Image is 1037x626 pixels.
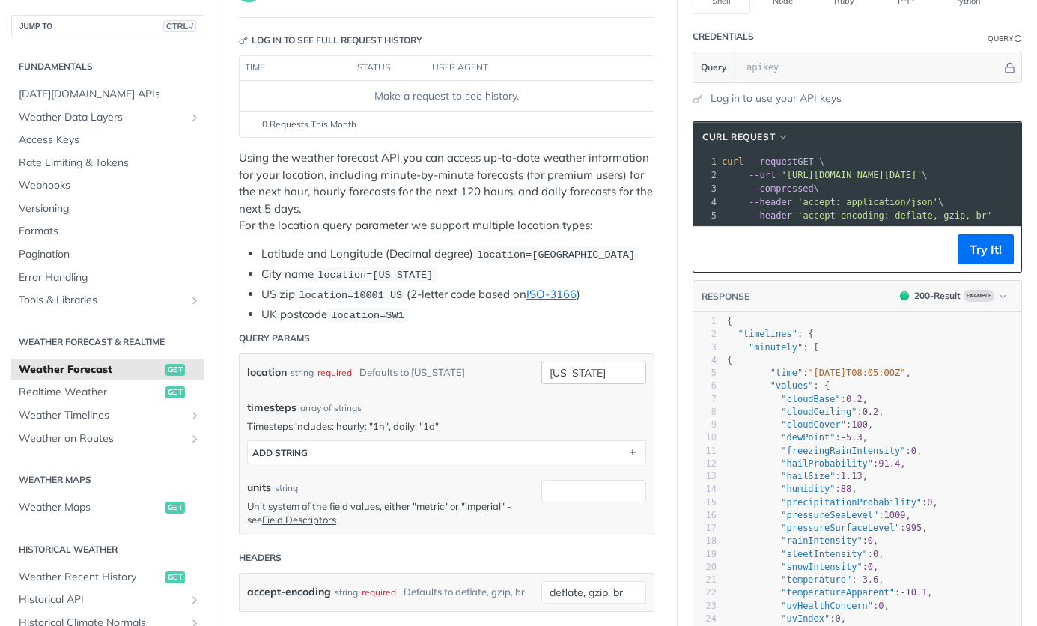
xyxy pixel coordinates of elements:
[11,381,204,404] a: Realtime Weatherget
[722,183,819,194] span: \
[727,523,927,533] span: : ,
[693,341,717,354] div: 3
[299,290,402,301] span: location=10001 US
[252,447,308,458] div: ADD string
[693,509,717,522] div: 16
[781,549,868,559] span: "sleetIntensity"
[727,394,868,404] span: : ,
[693,613,717,625] div: 24
[841,484,851,494] span: 88
[693,470,717,483] div: 13
[189,410,201,422] button: Show subpages for Weather Timelines
[19,592,185,607] span: Historical API
[781,574,851,585] span: "temperature"
[19,87,201,102] span: [DATE][DOMAIN_NAME] APIs
[781,523,900,533] span: "pressureSurfaceLevel"
[722,197,943,207] span: \
[878,601,884,611] span: 0
[317,270,433,281] span: location=[US_STATE]
[11,83,204,106] a: [DATE][DOMAIN_NAME] APIs
[19,500,162,515] span: Weather Maps
[693,328,717,341] div: 2
[988,33,1013,44] div: Query
[163,20,196,32] span: CTRL-/
[727,446,922,456] span: : ,
[247,419,646,433] p: Timesteps includes: hourly: "1h", daily: "1d"
[165,364,185,376] span: get
[693,458,717,470] div: 12
[749,156,797,167] span: --request
[781,484,835,494] span: "humidity"
[189,294,201,306] button: Show subpages for Tools & Libraries
[846,394,863,404] span: 0.2
[19,385,162,400] span: Realtime Weather
[693,535,717,547] div: 18
[836,613,841,624] span: 0
[905,523,922,533] span: 995
[11,589,204,611] a: Historical APIShow subpages for Historical API
[797,197,938,207] span: 'accept: application/json'
[11,566,204,589] a: Weather Recent Historyget
[727,316,732,326] span: {
[693,483,717,496] div: 14
[722,156,824,167] span: GET \
[900,587,905,598] span: -
[851,419,868,430] span: 100
[727,484,857,494] span: : ,
[693,406,717,419] div: 8
[261,286,654,303] li: US zip (2-letter code based on )
[11,129,204,151] a: Access Keys
[868,562,873,572] span: 0
[246,88,648,104] div: Make a request to see history.
[988,33,1022,44] div: QueryInformation
[693,380,717,392] div: 6
[749,342,803,353] span: "minutely"
[693,182,719,195] div: 3
[11,220,204,243] a: Formats
[19,133,201,148] span: Access Keys
[247,362,287,383] label: location
[404,581,525,603] div: Defaults to deflate, gzip, br
[905,587,927,598] span: 10.1
[693,445,717,458] div: 11
[247,581,331,603] label: accept-encoding
[727,587,933,598] span: : ,
[477,249,635,261] span: location=[GEOGRAPHIC_DATA]
[239,150,654,234] p: Using the weather forecast API you can access up-to-date weather information for your location, i...
[693,431,717,444] div: 10
[11,267,204,289] a: Error Handling
[693,209,719,222] div: 5
[526,287,577,301] a: ISO-3166
[239,36,248,45] svg: Key
[722,170,928,180] span: \
[248,441,645,464] button: ADD string
[19,201,201,216] span: Versioning
[11,404,204,427] a: Weather TimelinesShow subpages for Weather Timelines
[727,601,889,611] span: : ,
[19,408,185,423] span: Weather Timelines
[275,481,298,495] div: string
[781,601,873,611] span: "uvHealthConcern"
[165,571,185,583] span: get
[781,458,873,469] span: "hailProbability"
[727,342,819,353] span: : [
[693,600,717,613] div: 23
[727,562,878,572] span: : ,
[727,407,884,417] span: : ,
[11,174,204,197] a: Webhooks
[781,432,835,443] span: "dewPoint"
[291,362,314,383] div: string
[873,549,878,559] span: 0
[697,130,794,145] button: cURL Request
[239,332,310,345] div: Query Params
[261,306,654,323] li: UK postcode
[749,183,814,194] span: --compressed
[11,15,204,37] button: JUMP TOCTRL-/
[11,496,204,519] a: Weather Mapsget
[701,61,727,74] span: Query
[247,480,271,496] label: units
[239,34,422,47] div: Log in to see full request history
[189,433,201,445] button: Show subpages for Weather on Routes
[863,574,879,585] span: 3.6
[262,118,356,131] span: 0 Requests This Month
